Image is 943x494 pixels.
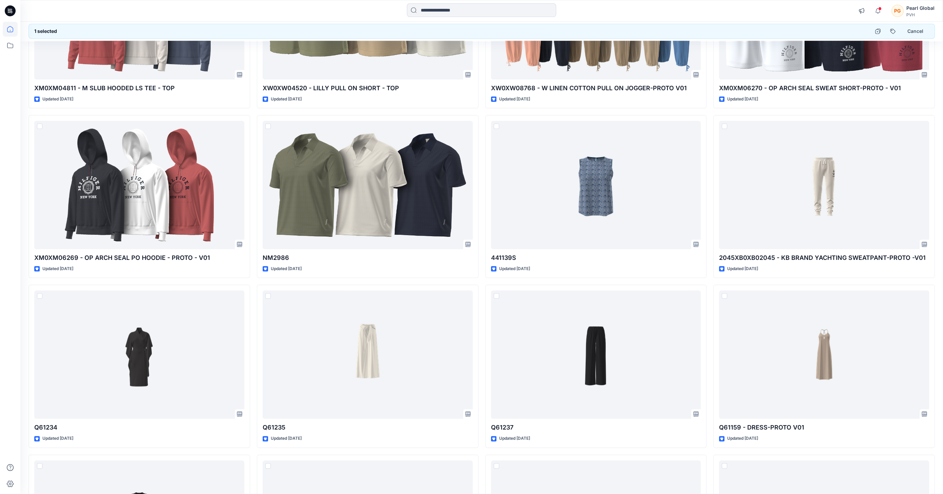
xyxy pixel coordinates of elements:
[34,83,244,93] p: XM0XM04811 - M SLUB HOODED LS TEE - TOP
[719,83,929,93] p: XM0XM06270 - OP ARCH SEAL SWEAT SHORT-PROTO - V01
[42,435,73,442] p: Updated [DATE]
[263,423,473,432] p: Q61235
[499,435,530,442] p: Updated [DATE]
[271,435,302,442] p: Updated [DATE]
[499,265,530,272] p: Updated [DATE]
[906,12,935,17] div: PVH
[271,96,302,103] p: Updated [DATE]
[34,27,57,35] h6: 1 selected
[891,5,904,17] div: PG
[271,265,302,272] p: Updated [DATE]
[727,265,758,272] p: Updated [DATE]
[499,96,530,103] p: Updated [DATE]
[719,253,929,263] p: 2045XB0XB02045 - KB BRAND YACHTING SWEATPANT-PROTO -V01
[727,96,758,103] p: Updated [DATE]
[491,83,701,93] p: XW0XW08768 - W LINEN COTTON PULL ON JOGGER-PROTO V01
[491,423,701,432] p: Q61237
[263,83,473,93] p: XW0XW04520 - LILLY PULL ON SHORT - TOP
[42,96,73,103] p: Updated [DATE]
[491,253,701,263] p: 441139S
[34,423,244,432] p: Q61234
[906,4,935,12] div: Pearl Global
[263,253,473,263] p: NM2986
[727,435,758,442] p: Updated [DATE]
[42,265,73,272] p: Updated [DATE]
[34,253,244,263] p: XM0XM06269 - OP ARCH SEAL PO HOODIE - PROTO - V01
[902,25,929,37] button: Cancel
[719,423,929,432] p: Q61159 - DRESS-PROTO V01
